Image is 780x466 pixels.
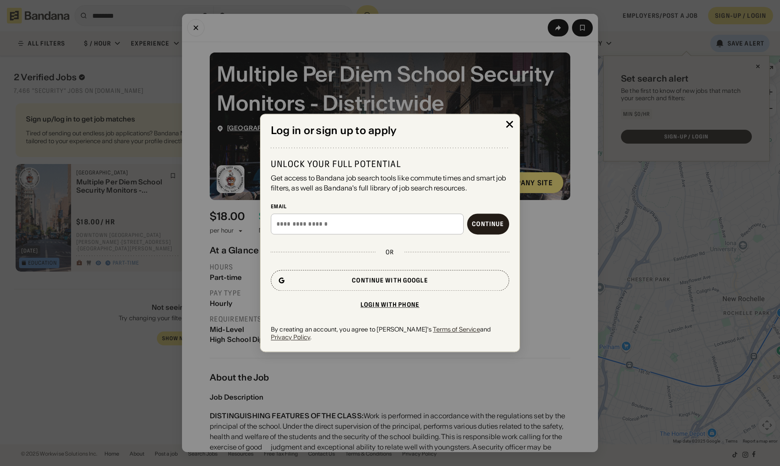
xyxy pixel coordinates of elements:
[472,221,504,227] div: Continue
[271,333,310,341] a: Privacy Policy
[271,125,509,137] div: Log in or sign up to apply
[271,325,509,341] div: By creating an account, you agree to [PERSON_NAME]'s and .
[271,159,509,170] div: Unlock your full potential
[352,277,428,283] div: Continue with Google
[386,248,394,256] div: or
[361,302,419,308] div: Login with phone
[271,174,509,193] div: Get access to Bandana job search tools like commute times and smart job filters, as well as Banda...
[433,325,480,333] a: Terms of Service
[271,203,509,210] div: Email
